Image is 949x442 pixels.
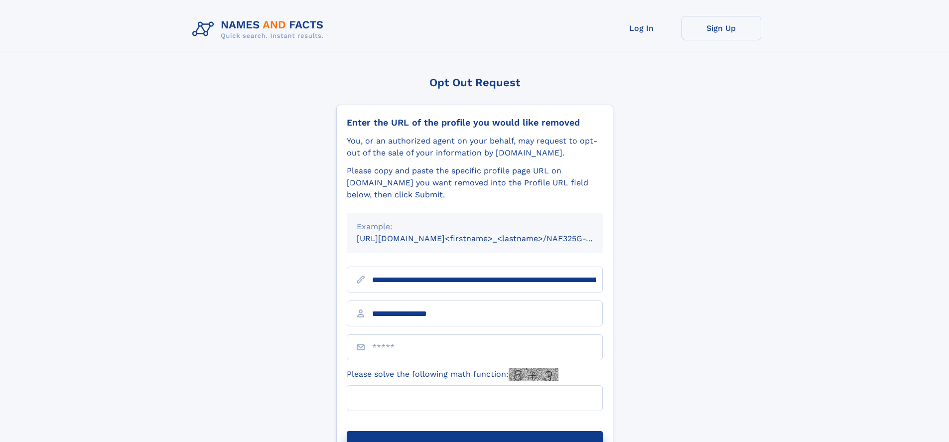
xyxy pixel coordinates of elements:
[188,16,332,43] img: Logo Names and Facts
[602,16,681,40] a: Log In
[347,135,603,159] div: You, or an authorized agent on your behalf, may request to opt-out of the sale of your informatio...
[681,16,761,40] a: Sign Up
[347,165,603,201] div: Please copy and paste the specific profile page URL on [DOMAIN_NAME] you want removed into the Pr...
[347,117,603,128] div: Enter the URL of the profile you would like removed
[357,234,622,243] small: [URL][DOMAIN_NAME]<firstname>_<lastname>/NAF325G-xxxxxxxx
[336,76,613,89] div: Opt Out Request
[357,221,593,233] div: Example:
[347,368,558,381] label: Please solve the following math function:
